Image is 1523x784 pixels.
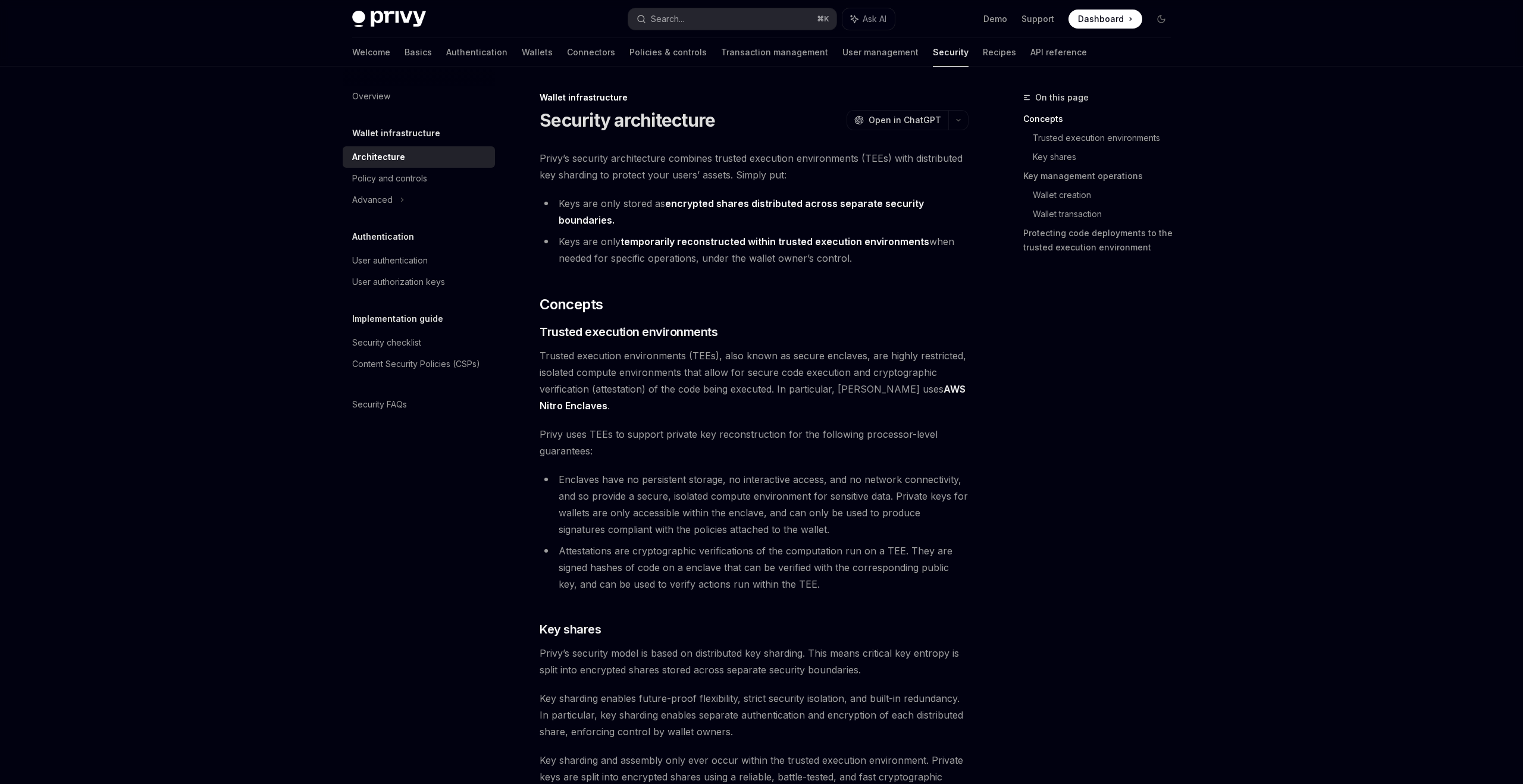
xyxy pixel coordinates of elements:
span: Key sharding enables future-proof flexibility, strict security isolation, and built-in redundancy... [540,690,969,740]
a: Recipes [983,38,1016,67]
span: On this page [1035,90,1089,105]
a: Content Security Policies (CSPs) [343,353,495,375]
h5: Implementation guide [352,312,443,326]
span: Privy uses TEEs to support private key reconstruction for the following processor-level guarantees: [540,426,969,459]
h5: Wallet infrastructure [352,126,440,140]
div: Architecture [352,150,405,164]
a: Concepts [1023,109,1180,128]
a: Security [933,38,969,67]
a: Trusted execution environments [1033,128,1180,148]
a: Support [1021,13,1054,25]
h1: Security architecture [540,109,715,131]
a: Wallet creation [1033,186,1180,205]
a: Key management operations [1023,167,1180,186]
strong: temporarily reconstructed within trusted execution environments [621,236,929,247]
li: Attestations are cryptographic verifications of the computation run on a TEE. They are signed has... [540,542,969,592]
button: Open in ChatGPT [847,110,948,130]
span: Concepts [540,295,603,314]
div: Advanced [352,193,393,207]
span: Open in ChatGPT [869,114,941,126]
a: Policies & controls [629,38,707,67]
div: Content Security Policies (CSPs) [352,357,480,371]
a: API reference [1030,38,1087,67]
span: Dashboard [1078,13,1124,25]
a: Welcome [352,38,390,67]
button: Ask AI [842,8,895,30]
div: Wallet infrastructure [540,92,969,104]
a: Dashboard [1068,10,1142,29]
span: Privy’s security model is based on distributed key sharding. This means critical key entropy is s... [540,645,969,678]
a: Demo [983,13,1007,25]
div: User authentication [352,253,428,268]
span: ⌘ K [817,14,829,24]
a: User management [842,38,919,67]
button: Search...⌘K [628,8,836,30]
div: Security FAQs [352,397,407,412]
a: Transaction management [721,38,828,67]
div: Overview [352,89,390,104]
a: Authentication [446,38,507,67]
a: Architecture [343,146,495,168]
div: Search... [651,12,684,26]
li: Keys are only stored as [540,195,969,228]
li: Keys are only when needed for specific operations, under the wallet owner’s control. [540,233,969,266]
strong: encrypted shares distributed across separate security boundaries. [559,197,924,226]
a: Connectors [567,38,615,67]
button: Toggle dark mode [1152,10,1171,29]
div: Security checklist [352,335,421,350]
a: User authentication [343,250,495,271]
a: Overview [343,86,495,107]
a: Wallet transaction [1033,205,1180,224]
h5: Authentication [352,230,414,244]
div: Policy and controls [352,171,427,186]
span: Trusted execution environments (TEEs), also known as secure enclaves, are highly restricted, isol... [540,347,969,414]
a: Wallets [522,38,553,67]
a: Policy and controls [343,168,495,189]
span: Key shares [540,621,601,638]
span: Privy’s security architecture combines trusted execution environments (TEEs) with distributed key... [540,150,969,183]
div: User authorization keys [352,275,445,289]
a: Protecting code deployments to the trusted execution environment [1023,224,1180,257]
span: Trusted execution environments [540,324,717,340]
a: Key shares [1033,148,1180,167]
a: User authorization keys [343,271,495,293]
img: dark logo [352,11,426,27]
a: Security FAQs [343,394,495,415]
a: Security checklist [343,332,495,353]
li: Enclaves have no persistent storage, no interactive access, and no network connectivity, and so p... [540,471,969,538]
a: Basics [405,38,432,67]
span: Ask AI [863,13,886,25]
